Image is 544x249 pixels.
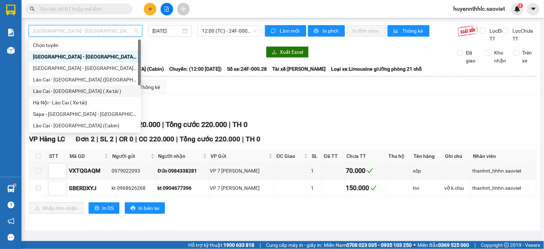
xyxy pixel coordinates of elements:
span: CR 0 [119,135,133,143]
th: STT [47,150,68,162]
span: sync [271,28,277,34]
span: check [370,185,377,191]
div: 0979022093 [112,167,155,175]
span: Đã giao [463,49,481,65]
span: | [475,241,476,249]
span: question-circle [8,202,14,208]
div: VXTQGAQM [69,166,109,175]
span: Số xe: 24F-000.28 [227,65,267,73]
div: kt 0968626268 [112,184,155,192]
span: Người gửi [112,152,149,160]
button: printerIn phơi [308,25,345,37]
th: SL [310,150,322,162]
div: SBERDXYJ [69,184,109,193]
span: | [229,120,231,129]
span: Lọc Đã TT [487,27,506,43]
div: Lào Cai - [GEOGRAPHIC_DATA] ( Xe tải ) [33,87,137,95]
span: Hà Nội - Lào Cai (Cabin) [33,25,138,36]
div: 1 [311,167,321,175]
span: Chuyến: (12:00 [DATE]) [169,65,222,73]
span: | [96,135,98,143]
span: In phơi [323,27,339,35]
img: logo-vxr [6,5,15,15]
div: 150.000 [346,183,385,193]
sup: 1 [14,184,16,186]
div: Hà Nội - Lào Cai (Giường) [29,62,141,74]
span: Hỗ trợ kỹ thuật: [188,241,254,249]
td: VXTQGAQM [68,162,110,179]
strong: 0708 023 035 - 0935 103 250 [346,242,412,248]
span: plus [148,6,153,11]
img: icon-new-feature [514,6,521,12]
div: tivi [413,184,442,192]
span: Miền Bắc [418,241,469,249]
span: TH 0 [246,135,261,143]
th: Thu hộ [387,150,412,162]
th: Đã TT [322,150,345,162]
td: VP 7 Phạm Văn Đồng [209,162,275,179]
div: Đức 0984338281 [158,167,208,175]
span: download [272,50,277,55]
span: message [8,234,14,241]
button: plus [144,3,156,15]
th: Ghi chú [444,150,472,162]
div: [GEOGRAPHIC_DATA] - [GEOGRAPHIC_DATA] ([GEOGRAPHIC_DATA]) [33,64,137,72]
div: Lào Cai - Hà Nội (Giường) [29,74,141,85]
span: printer [131,206,136,211]
span: bar-chart [393,28,399,34]
div: Chọn tuyến [33,41,137,49]
span: huyennthhlc.saoviet [448,4,511,13]
button: In đơn chọn [347,25,386,37]
div: thanhnt_hhhn.saoviet [473,184,535,192]
span: ⚪️ [414,244,416,246]
span: | [115,135,117,143]
span: | [176,135,178,143]
div: kt 0904677396 [158,184,208,192]
div: 1 [311,184,321,192]
span: Tổng cước 220.000 [180,135,241,143]
span: Tài xế: [PERSON_NAME] [272,65,326,73]
img: 9k= [458,25,478,37]
div: Lào Cai - [GEOGRAPHIC_DATA] ([GEOGRAPHIC_DATA]) [33,76,137,84]
span: Mã GD [70,152,103,160]
span: Miền Nam [324,241,412,249]
span: copyright [504,243,509,248]
span: TH 0 [232,120,247,129]
button: printerIn DS [89,202,119,214]
div: Sapa - Lào Cai - Hà Nội (Giường) [29,108,141,120]
button: aim [177,3,190,15]
img: warehouse-icon [7,185,15,193]
div: Thống kê [139,83,160,91]
span: Làm mới [280,27,301,35]
span: In DS [102,204,114,212]
div: xốp [413,167,442,175]
span: Người nhận [159,152,202,160]
strong: 1900 633 818 [223,242,254,248]
span: check [367,168,373,174]
button: file-add [161,3,173,15]
div: thanhnt_hhhn.saoviet [473,167,535,175]
th: Chưa TT [345,150,387,162]
div: Lào Cai - Hà Nội (Cabin) [29,120,141,131]
div: VP 7 [PERSON_NAME] [210,184,274,192]
span: printer [314,28,320,34]
span: Tổng cước 220.000 [166,120,227,129]
button: syncLàm mới [265,25,306,37]
span: Thống kê [402,27,424,35]
input: Tìm tên, số ĐT hoặc mã đơn [39,5,124,13]
span: Đơn 2 [76,135,95,143]
div: Hà Nội - Lào Cai (Cabin) [29,51,141,62]
div: VP 7 [PERSON_NAME] [210,167,274,175]
span: Lọc Chưa TT [510,27,537,43]
span: VP Gửi [211,152,268,160]
div: Lào Cai - [GEOGRAPHIC_DATA] (Cabin) [33,122,137,130]
div: Hà Nội - Lào Cai ( Xe tải) [29,97,141,108]
img: solution-icon [7,29,15,36]
span: CC 220.000 [139,135,175,143]
img: warehouse-icon [7,47,15,54]
th: Tên hàng [412,150,444,162]
sup: 4 [518,3,523,8]
div: Hà Nội - Lào Cai ( Xe tải) [33,99,137,107]
div: Chọn tuyến [29,39,141,51]
span: | [260,241,261,249]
